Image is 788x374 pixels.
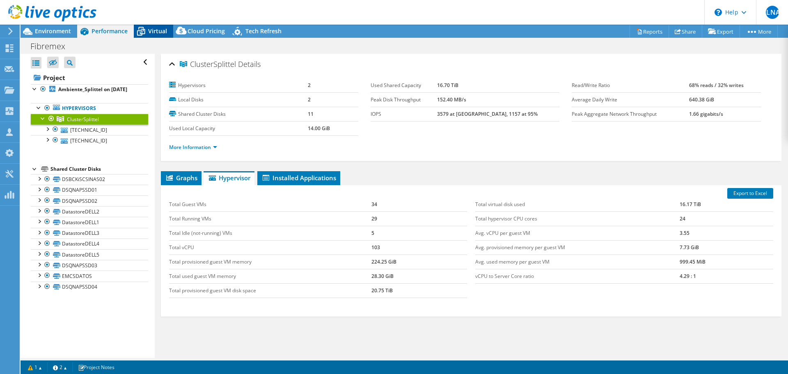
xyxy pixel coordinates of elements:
span: ClusterSplittel [67,116,99,123]
b: 3579 at [GEOGRAPHIC_DATA], 1157 at 95% [437,110,538,117]
td: 4.29 : 1 [680,269,773,283]
td: 3.55 [680,226,773,240]
td: 224.25 GiB [371,255,467,269]
label: Peak Aggregate Network Throughput [572,110,689,118]
td: Avg. vCPU per guest VM [475,226,680,240]
td: Total provisioned guest VM memory [169,255,371,269]
label: Average Daily Write [572,96,689,104]
label: Local Disks [169,96,307,104]
td: Total Running VMs [169,211,371,226]
a: DatastoreDELL4 [31,239,148,249]
b: 11 [308,110,314,117]
td: 16.17 TiB [680,197,773,212]
label: IOPS [371,110,437,118]
b: Ambiente_Splittel on [DATE] [58,86,127,93]
b: 16.70 TiB [437,82,458,89]
a: DSQNAPSSD03 [31,260,148,271]
a: DSQNAPSSD02 [31,195,148,206]
b: 640.38 GiB [689,96,714,103]
td: 24 [680,211,773,226]
label: Peak Disk Throughput [371,96,437,104]
td: 103 [371,240,467,255]
b: 2 [308,96,311,103]
a: Hypervisors [31,103,148,114]
span: Details [238,59,261,69]
span: Environment [35,27,71,35]
a: DSQNAPSSD01 [31,185,148,195]
div: Shared Cluster Disks [50,164,148,174]
a: Export to Excel [727,188,773,199]
td: Total provisioned guest VM disk space [169,283,371,298]
td: 999.45 MiB [680,255,773,269]
b: 1.66 gigabits/s [689,110,723,117]
b: 2 [308,82,311,89]
a: Reports [630,25,669,38]
span: JLNA [766,6,779,19]
a: [TECHNICAL_ID] [31,124,148,135]
a: DatastoreDELL1 [31,217,148,227]
a: Ambiente_Splittel on [DATE] [31,84,148,95]
span: Performance [92,27,128,35]
td: 7.73 GiB [680,240,773,255]
a: More [740,25,778,38]
a: DatastoreDELL3 [31,228,148,239]
td: 20.75 TiB [371,283,467,298]
label: Shared Cluster Disks [169,110,307,118]
label: Used Local Capacity [169,124,307,133]
label: Used Shared Capacity [371,81,437,89]
label: Read/Write Ratio [572,81,689,89]
a: ClusterSplittel [31,114,148,124]
a: 2 [47,362,73,372]
span: Hypervisor [208,174,250,182]
a: Share [669,25,702,38]
a: EMCSDATOS [31,271,148,281]
span: Cloud Pricing [188,27,225,35]
td: Avg. provisioned memory per guest VM [475,240,680,255]
span: Tech Refresh [245,27,282,35]
h1: Fibremex [27,42,78,51]
td: Total hypervisor CPU cores [475,211,680,226]
td: Total vCPU [169,240,371,255]
td: Total Idle (not-running) VMs [169,226,371,240]
td: 28.30 GiB [371,269,467,283]
a: DatastoreDELL2 [31,206,148,217]
span: Graphs [165,174,197,182]
a: [TECHNICAL_ID] [31,135,148,146]
a: DSQNAPSSD04 [31,282,148,292]
td: Avg. used memory per guest VM [475,255,680,269]
a: 1 [22,362,48,372]
b: 14.00 GiB [308,125,330,132]
td: Total virtual disk used [475,197,680,212]
td: vCPU to Server Core ratio [475,269,680,283]
span: Installed Applications [261,174,336,182]
a: Project Notes [72,362,120,372]
a: Export [702,25,740,38]
td: 34 [371,197,467,212]
svg: \n [715,9,722,16]
a: Project [31,71,148,84]
span: Virtual [148,27,167,35]
a: More Information [169,144,217,151]
a: DatastoreDELL5 [31,249,148,260]
td: 5 [371,226,467,240]
td: Total used guest VM memory [169,269,371,283]
label: Hypervisors [169,81,307,89]
b: 68% reads / 32% writes [689,82,744,89]
b: 152.40 MB/s [437,96,466,103]
span: ClusterSplittel [180,60,236,69]
td: 29 [371,211,467,226]
a: DSBCKiSCSINAS02 [31,174,148,185]
td: Total Guest VMs [169,197,371,212]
